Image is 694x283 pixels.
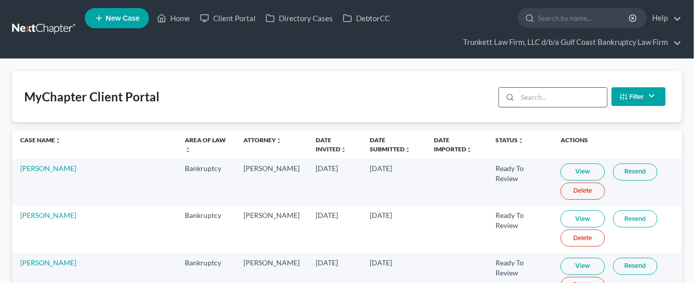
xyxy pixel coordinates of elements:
a: Attorneyunfold_more [243,136,282,144]
span: [DATE] [316,258,338,267]
a: [PERSON_NAME] [20,211,76,219]
th: Actions [553,130,682,159]
button: Filter [612,87,666,106]
i: unfold_more [276,138,282,144]
i: unfold_more [405,147,411,153]
a: Case Nameunfold_more [20,136,61,144]
span: [DATE] [316,211,338,219]
span: New Case [106,15,139,22]
a: View [561,258,605,275]
a: Area of Lawunfold_more [185,136,226,152]
a: Trunkett Law Firm, LLC d/b/a Gulf Coast Bankruptcy Law Firm [458,33,681,51]
a: Resend [613,258,658,275]
i: unfold_more [55,138,61,144]
div: MyChapter Client Portal [24,89,160,105]
td: Ready To Review [487,159,553,206]
a: View [561,210,605,228]
a: Delete [561,230,605,247]
a: [PERSON_NAME] [20,258,76,267]
a: Client Portal [195,9,261,27]
a: Date Importedunfold_more [434,136,472,152]
a: Home [152,9,195,27]
i: unfold_more [340,147,346,153]
span: [DATE] [316,164,338,173]
a: View [561,163,605,181]
a: Resend [613,210,658,228]
td: [PERSON_NAME] [235,159,308,206]
a: Directory Cases [261,9,338,27]
a: Help [648,9,681,27]
span: [DATE] [370,258,392,267]
a: DebtorCC [338,9,395,27]
i: unfold_more [518,138,524,144]
i: unfold_more [185,147,191,153]
a: Date Invitedunfold_more [316,136,346,152]
td: Bankruptcy [177,159,235,206]
td: Ready To Review [487,206,553,253]
input: Search... [518,88,607,107]
i: unfold_more [466,147,472,153]
td: [PERSON_NAME] [235,206,308,253]
span: [DATE] [370,164,392,173]
a: Date Submittedunfold_more [370,136,411,152]
a: [PERSON_NAME] [20,164,76,173]
a: Statusunfold_more [495,136,524,144]
input: Search by name... [538,9,630,27]
a: Resend [613,163,658,181]
span: [DATE] [370,211,392,219]
td: Bankruptcy [177,206,235,253]
a: Delete [561,183,605,200]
